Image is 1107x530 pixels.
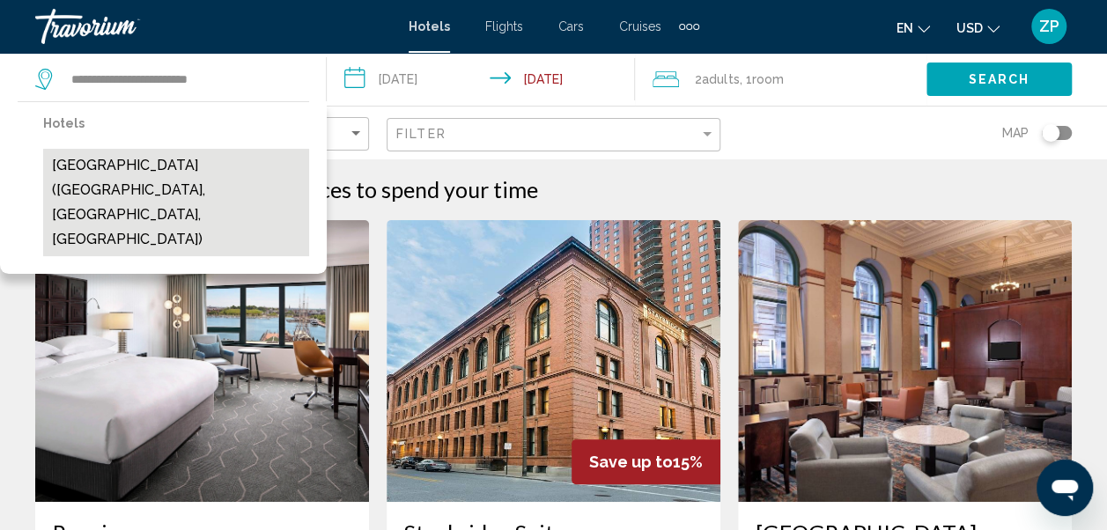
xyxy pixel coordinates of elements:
[635,53,926,106] button: Travelers: 2 adults, 0 children
[1039,18,1059,35] span: ZP
[251,176,538,202] h2: 163
[1029,125,1072,141] button: Toggle map
[739,67,783,92] span: , 1
[409,19,450,33] a: Hotels
[485,19,523,33] a: Flights
[387,220,720,502] img: Hotel image
[619,19,661,33] a: Cruises
[327,53,635,106] button: Check-in date: Sep 19, 2025 Check-out date: Sep 20, 2025
[926,63,1072,95] button: Search
[35,9,391,44] a: Travorium
[897,21,913,35] span: en
[738,220,1072,502] img: Hotel image
[969,73,1030,87] span: Search
[702,72,739,86] span: Adults
[897,15,930,40] button: Change language
[956,15,1000,40] button: Change currency
[1002,121,1029,145] span: Map
[1026,8,1072,45] button: User Menu
[396,127,446,141] span: Filter
[751,72,783,86] span: Room
[43,149,309,256] button: [GEOGRAPHIC_DATA] ([GEOGRAPHIC_DATA], [GEOGRAPHIC_DATA], [GEOGRAPHIC_DATA])
[291,176,538,202] span: places to spend your time
[43,111,309,136] p: Hotels
[558,19,584,33] a: Cars
[589,453,673,471] span: Save up to
[35,220,369,502] img: Hotel image
[1037,460,1093,516] iframe: Button to launch messaging window
[572,439,720,484] div: 15%
[956,21,983,35] span: USD
[695,67,739,92] span: 2
[387,117,720,153] button: Filter
[679,12,699,40] button: Extra navigation items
